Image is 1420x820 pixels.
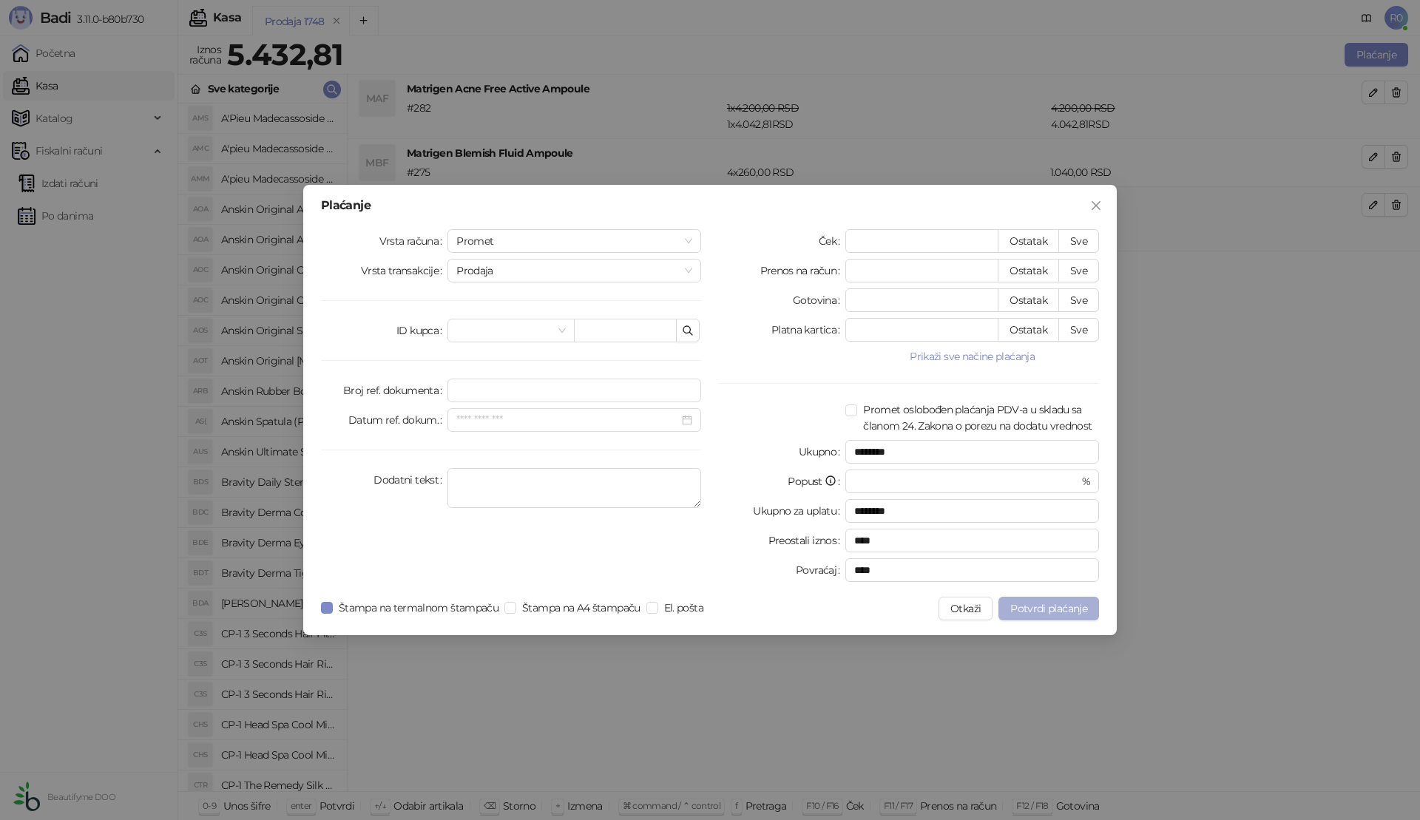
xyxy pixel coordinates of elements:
span: Štampa na A4 štampaču [516,600,646,616]
button: Ostatak [998,259,1059,282]
input: Datum ref. dokum. [456,412,679,428]
button: Potvrdi plaćanje [998,597,1099,620]
button: Otkaži [939,597,993,620]
button: Close [1084,194,1108,217]
button: Ostatak [998,229,1059,253]
button: Sve [1058,318,1099,342]
label: Prenos na račun [760,259,846,282]
button: Sve [1058,288,1099,312]
label: Broj ref. dokumenta [343,379,447,402]
span: Štampa na termalnom štampaču [333,600,504,616]
span: close [1090,200,1102,211]
label: Platna kartica [771,318,845,342]
span: Prodaja [456,260,692,282]
textarea: Dodatni tekst [447,468,701,508]
button: Sve [1058,259,1099,282]
label: Povraćaj [796,558,845,582]
button: Prikaži sve načine plaćanja [845,348,1099,365]
label: ID kupca [396,319,447,342]
span: Promet oslobođen plaćanja PDV-a u skladu sa članom 24. Zakona o porezu na dodatu vrednost [857,401,1099,434]
label: Ček [819,229,845,253]
button: Ostatak [998,288,1059,312]
label: Ukupno [799,440,846,464]
label: Datum ref. dokum. [348,408,448,432]
label: Gotovina [793,288,845,312]
span: Potvrdi plaćanje [1010,602,1087,615]
input: Popust [854,470,1078,492]
input: Broj ref. dokumenta [447,379,701,402]
span: Zatvori [1084,200,1108,211]
label: Vrsta računa [379,229,448,253]
label: Dodatni tekst [373,468,447,492]
label: Popust [788,470,845,493]
div: Plaćanje [321,200,1099,211]
label: Ukupno za uplatu [753,499,845,523]
label: Vrsta transakcije [361,259,448,282]
button: Ostatak [998,318,1059,342]
label: Preostali iznos [768,529,846,552]
button: Sve [1058,229,1099,253]
span: Promet [456,230,692,252]
span: El. pošta [658,600,709,616]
